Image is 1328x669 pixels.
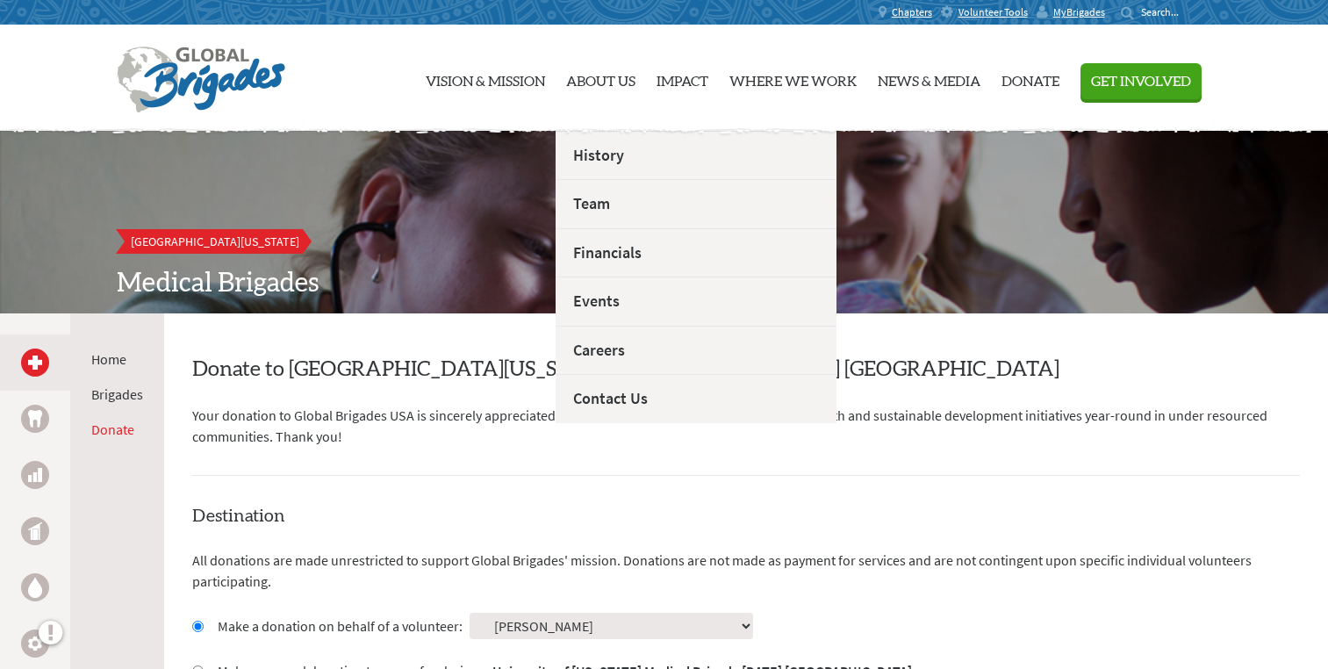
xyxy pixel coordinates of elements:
a: Public Health [21,517,49,545]
a: Medical [21,349,49,377]
a: Contact Us [556,374,836,423]
li: Brigades [91,384,143,405]
a: Donate [91,421,134,438]
a: Careers [556,326,836,375]
span: Chapters [892,5,932,19]
a: Vision & Mission [426,32,545,124]
a: Water [21,573,49,601]
h4: Destination [192,504,1300,529]
a: Home [91,350,126,368]
img: Medical [28,356,42,370]
a: [GEOGRAPHIC_DATA][US_STATE] [117,229,313,254]
img: Business [28,468,42,482]
button: Get Involved [1080,63,1202,99]
p: Your donation to Global Brigades USA is sincerely appreciated and much needed! Your support is dr... [192,405,1300,447]
h2: Medical Brigades [117,268,1212,299]
img: Dental [28,410,42,427]
label: Make a donation on behalf of a volunteer: [218,615,463,637]
a: Business [21,461,49,489]
h2: Donate to [GEOGRAPHIC_DATA][US_STATE] Medical Brigade [DATE] [GEOGRAPHIC_DATA] [192,356,1300,384]
a: About Us [566,32,635,124]
span: MyBrigades [1053,5,1105,19]
input: Search... [1141,5,1191,18]
a: Events [556,277,836,326]
a: Where We Work [729,32,857,124]
a: History [556,131,836,180]
li: Donate [91,419,143,440]
img: Public Health [28,522,42,540]
p: All donations are made unrestricted to support Global Brigades' mission. Donations are not made a... [192,550,1300,592]
img: Water [28,577,42,597]
li: Home [91,349,143,370]
a: Engineering [21,629,49,658]
img: Engineering [28,637,42,651]
span: [GEOGRAPHIC_DATA][US_STATE] [131,234,299,249]
a: Donate [1001,32,1059,124]
span: Volunteer Tools [958,5,1028,19]
img: Global Brigades Logo [117,47,285,113]
a: Team [556,179,836,228]
a: Impact [657,32,708,124]
a: Dental [21,405,49,433]
a: News & Media [878,32,980,124]
a: Financials [556,228,836,277]
a: Brigades [91,385,143,403]
span: Get Involved [1091,75,1191,89]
